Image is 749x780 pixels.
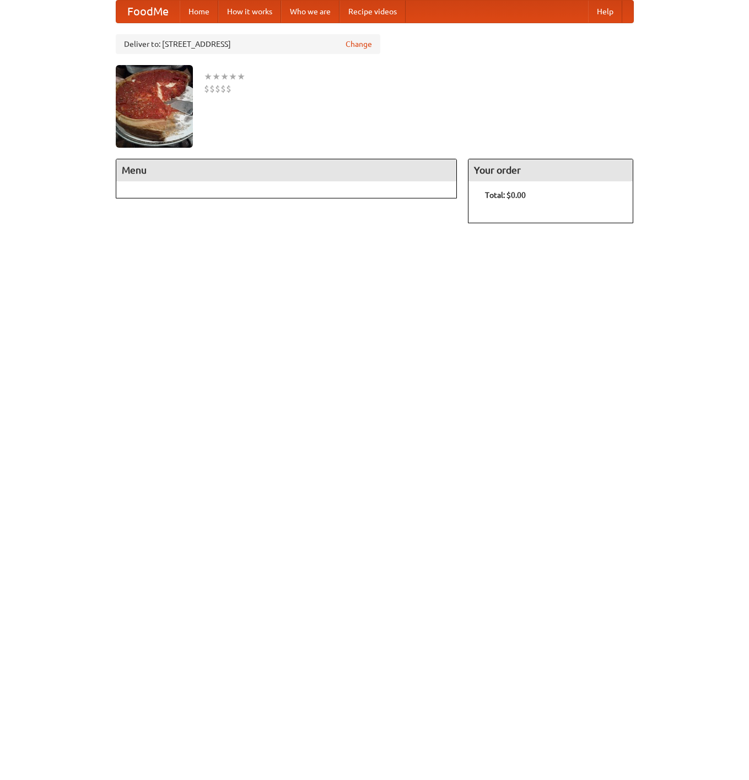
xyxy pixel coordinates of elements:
li: $ [209,83,215,95]
a: FoodMe [116,1,180,23]
h4: Menu [116,159,457,181]
li: $ [220,83,226,95]
img: angular.jpg [116,65,193,148]
li: ★ [204,71,212,83]
li: $ [226,83,231,95]
li: ★ [212,71,220,83]
a: Help [588,1,622,23]
a: Who we are [281,1,340,23]
div: Deliver to: [STREET_ADDRESS] [116,34,380,54]
a: Home [180,1,218,23]
b: Total: $0.00 [485,191,526,200]
a: Recipe videos [340,1,406,23]
a: Change [346,39,372,50]
a: How it works [218,1,281,23]
li: $ [215,83,220,95]
li: ★ [220,71,229,83]
h4: Your order [468,159,633,181]
li: ★ [237,71,245,83]
li: $ [204,83,209,95]
li: ★ [229,71,237,83]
